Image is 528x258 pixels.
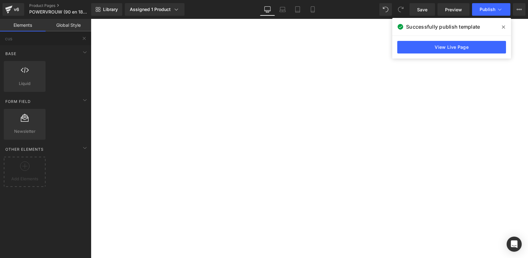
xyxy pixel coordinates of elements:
[275,3,290,16] a: Laptop
[406,23,480,31] span: Successfully publish template
[29,3,102,8] a: Product Pages
[5,51,17,57] span: Base
[417,6,427,13] span: Save
[260,3,275,16] a: Desktop
[91,3,122,16] a: New Library
[480,7,495,12] span: Publish
[6,128,44,135] span: Newsletter
[6,80,44,87] span: Liquid
[379,3,392,16] button: Undo
[513,3,525,16] button: More
[437,3,470,16] a: Preview
[507,237,522,252] div: Open Intercom Messenger
[3,3,24,16] a: v6
[46,19,91,31] a: Global Style
[5,146,44,152] span: Other Elements
[103,7,118,12] span: Library
[5,98,31,104] span: Form Field
[290,3,305,16] a: Tablet
[130,6,179,13] div: Assigned 1 Product
[472,3,510,16] button: Publish
[445,6,462,13] span: Preview
[5,176,44,182] span: Add Elements
[13,5,20,14] div: v6
[29,9,90,14] span: POWERVROUW (90 en 180 capsules)
[305,3,320,16] a: Mobile
[397,41,506,53] a: View Live Page
[394,3,407,16] button: Redo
